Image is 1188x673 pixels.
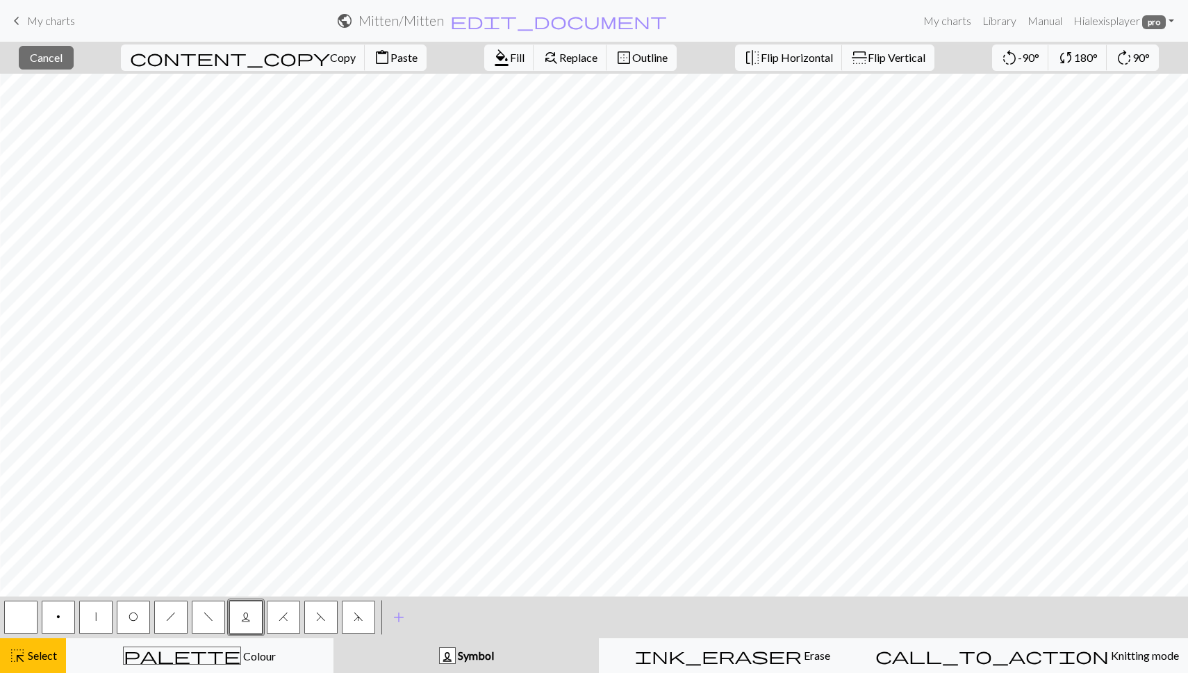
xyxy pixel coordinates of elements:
[204,611,213,622] span: left leaning decrease
[510,51,525,64] span: Fill
[450,11,667,31] span: edit_document
[493,48,510,67] span: format_color_fill
[117,601,150,634] button: O
[30,51,63,64] span: Cancel
[121,44,365,71] button: Copy
[1048,44,1107,71] button: 180°
[1109,649,1179,662] span: Knitting mode
[1057,48,1074,67] span: sync
[875,646,1109,665] span: call_to_action
[241,611,251,622] span: Twisted reverse stitch
[866,638,1188,673] button: Knitting mode
[616,48,632,67] span: border_outer
[1022,7,1068,35] a: Manual
[316,611,326,622] span: ssk
[607,44,677,71] button: Outline
[279,611,288,622] span: k2tog
[632,51,668,64] span: Outline
[868,51,925,64] span: Flip Vertical
[1132,51,1150,64] span: 90°
[534,44,607,71] button: Replace
[8,9,75,33] a: My charts
[559,51,597,64] span: Replace
[56,611,60,622] span: Purl
[124,646,240,665] span: palette
[1018,51,1039,64] span: -90°
[1116,48,1132,67] span: rotate_right
[130,48,330,67] span: content_copy
[992,44,1049,71] button: -90°
[336,11,353,31] span: public
[229,601,263,634] button: L
[456,649,494,662] span: Symbol
[761,51,833,64] span: Flip Horizontal
[543,48,559,67] span: find_replace
[66,638,333,673] button: Colour
[154,601,188,634] button: h
[744,48,761,67] span: flip
[8,11,25,31] span: keyboard_arrow_left
[374,48,390,67] span: content_paste
[192,601,225,634] button: f
[26,649,57,662] span: Select
[304,601,338,634] button: F
[42,601,75,634] button: p
[241,649,276,663] span: Colour
[166,611,176,622] span: right leaning decrease
[27,14,75,27] span: My charts
[390,51,418,64] span: Paste
[842,44,934,71] button: Flip Vertical
[333,638,600,673] button: L Symbol
[1001,48,1018,67] span: rotate_left
[977,7,1022,35] a: Library
[390,608,407,627] span: add
[95,611,97,622] span: slip stitch
[267,601,300,634] button: H
[354,611,363,622] span: sk2p
[19,46,74,70] button: Cancel
[9,646,26,665] span: highlight_alt
[1074,51,1098,64] span: 180°
[599,638,866,673] button: Erase
[330,51,356,64] span: Copy
[358,13,444,29] h2: Mitten / Mitten
[1068,7,1180,35] a: Hialexisplayer pro
[440,648,455,665] div: L
[918,7,977,35] a: My charts
[484,44,534,71] button: Fill
[802,649,830,662] span: Erase
[850,49,869,66] span: flip
[635,646,802,665] span: ink_eraser
[365,44,427,71] button: Paste
[735,44,843,71] button: Flip Horizontal
[1107,44,1159,71] button: 90°
[129,611,138,622] span: yo
[1142,15,1166,29] span: pro
[342,601,375,634] button: d
[79,601,113,634] button: |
